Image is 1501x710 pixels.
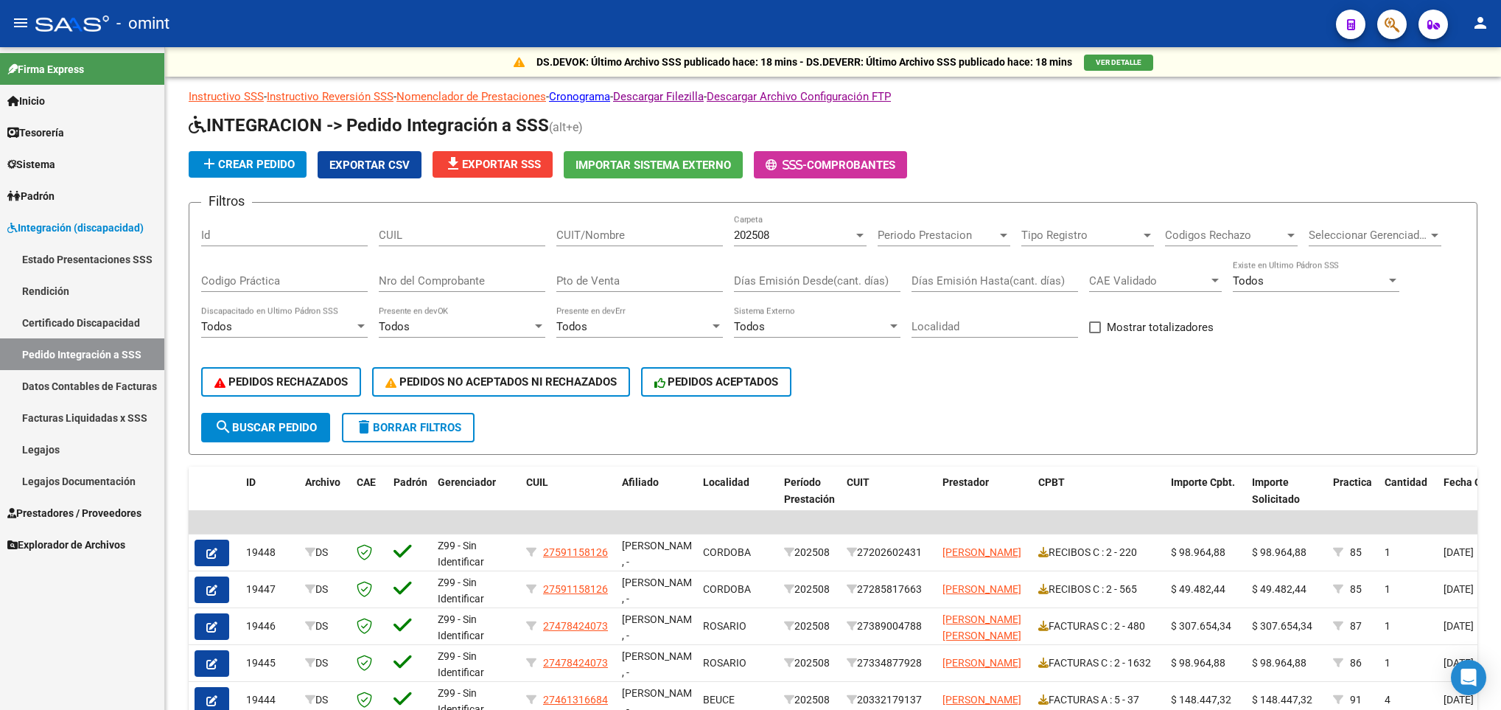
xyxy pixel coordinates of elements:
[847,581,931,598] div: 27285817663
[622,540,701,568] span: [PERSON_NAME] , -
[189,151,307,178] button: Crear Pedido
[318,151,421,178] button: Exportar CSV
[536,54,1072,70] p: DS.DEVOK: Último Archivo SSS publicado hace: 18 mins - DS.DEVERR: Último Archivo SSS publicado ha...
[1444,694,1474,706] span: [DATE]
[201,191,252,212] h3: Filtros
[305,581,345,598] div: DS
[116,7,169,40] span: - omint
[393,476,427,488] span: Padrón
[396,90,546,103] a: Nomenclador de Prestaciones
[214,418,232,436] mat-icon: search
[703,694,735,706] span: BEUCE
[351,467,388,532] datatable-header-cell: CAE
[246,655,293,672] div: 19445
[1038,655,1159,672] div: FACTURAS C : 2 - 1632
[622,577,701,605] span: [PERSON_NAME] , -
[1451,660,1486,695] div: Open Intercom Messenger
[1165,467,1246,532] datatable-header-cell: Importe Cpbt.
[784,692,835,709] div: 202508
[878,229,997,242] span: Periodo Prestacion
[543,546,608,558] span: 27591158126
[1379,467,1438,532] datatable-header-cell: Cantidad
[1096,58,1141,66] span: VER DETALLE
[438,613,484,642] span: Z99 - Sin Identificar
[246,476,256,488] span: ID
[1385,546,1390,558] span: 1
[1252,657,1306,669] span: $ 98.964,88
[1107,319,1214,336] span: Mostrar totalizadores
[942,583,1021,595] span: [PERSON_NAME]
[200,155,218,173] mat-icon: add
[622,476,659,488] span: Afiliado
[1309,229,1428,242] span: Seleccionar Gerenciador
[1038,692,1159,709] div: FACTURAS A : 5 - 37
[1038,476,1065,488] span: CPBT
[372,367,630,397] button: PEDIDOS NO ACEPTADOS NI RECHAZADOS
[444,155,462,173] mat-icon: file_download
[305,544,345,561] div: DS
[616,467,697,532] datatable-header-cell: Afiliado
[942,476,989,488] span: Prestador
[1350,694,1362,706] span: 91
[7,93,45,109] span: Inicio
[734,320,765,333] span: Todos
[1385,476,1427,488] span: Cantidad
[1021,229,1141,242] span: Tipo Registro
[305,655,345,672] div: DS
[697,467,778,532] datatable-header-cell: Localidad
[543,583,608,595] span: 27591158126
[778,467,841,532] datatable-header-cell: Período Prestación
[1165,229,1284,242] span: Codigos Rechazo
[1444,476,1497,488] span: Fecha Cpbt
[438,577,484,605] span: Z99 - Sin Identificar
[1350,583,1362,595] span: 85
[246,581,293,598] div: 19447
[385,375,617,389] span: PEDIDOS NO ACEPTADOS NI RECHAZADOS
[784,544,835,561] div: 202508
[7,505,141,521] span: Prestadores / Proveedores
[1171,657,1225,669] span: $ 98.964,88
[7,61,84,77] span: Firma Express
[432,467,520,532] datatable-header-cell: Gerenciador
[556,320,587,333] span: Todos
[1171,620,1231,632] span: $ 307.654,34
[520,467,616,532] datatable-header-cell: CUIL
[1327,467,1379,532] datatable-header-cell: Practica
[754,151,907,178] button: -Comprobantes
[7,537,125,553] span: Explorador de Archivos
[784,655,835,672] div: 202508
[942,546,1021,558] span: [PERSON_NAME]
[7,156,55,173] span: Sistema
[355,421,461,434] span: Borrar Filtros
[201,320,232,333] span: Todos
[942,694,1021,706] span: [PERSON_NAME]
[847,692,931,709] div: 20332179137
[1233,274,1264,288] span: Todos
[214,421,317,434] span: Buscar Pedido
[1084,55,1153,71] button: VER DETALLE
[342,413,475,442] button: Borrar Filtros
[1038,581,1159,598] div: RECIBOS C : 2 - 565
[622,650,701,679] span: [PERSON_NAME] , -
[847,476,870,488] span: CUIT
[305,692,345,709] div: DS
[1252,694,1312,706] span: $ 148.447,32
[388,467,432,532] datatable-header-cell: Padrón
[543,620,608,632] span: 27478424073
[707,90,891,103] a: Descargar Archivo Configuración FTP
[575,159,731,172] span: Importar Sistema Externo
[1171,694,1231,706] span: $ 148.447,32
[305,476,340,488] span: Archivo
[1252,476,1300,505] span: Importe Solicitado
[1385,620,1390,632] span: 1
[379,320,410,333] span: Todos
[564,151,743,178] button: Importar Sistema Externo
[214,375,348,389] span: PEDIDOS RECHAZADOS
[189,90,264,103] a: Instructivo SSS
[201,367,361,397] button: PEDIDOS RECHAZADOS
[438,540,484,568] span: Z99 - Sin Identificar
[355,418,373,436] mat-icon: delete
[1252,620,1312,632] span: $ 307.654,34
[1038,618,1159,635] div: FACTURAS C : 2 - 480
[1038,544,1159,561] div: RECIBOS C : 2 - 220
